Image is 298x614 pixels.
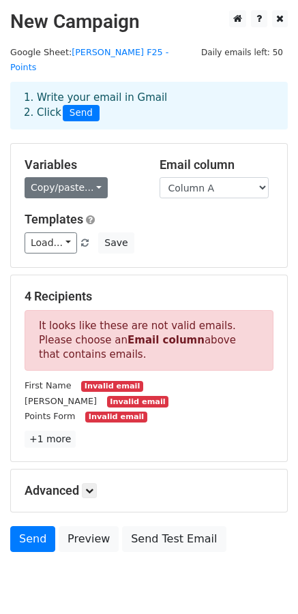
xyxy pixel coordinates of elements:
[10,526,55,552] a: Send
[107,396,168,408] small: Invalid email
[10,47,168,73] small: Google Sheet:
[160,157,274,172] h5: Email column
[196,47,288,57] a: Daily emails left: 50
[25,483,273,498] h5: Advanced
[98,232,134,254] button: Save
[25,177,108,198] a: Copy/paste...
[85,412,147,423] small: Invalid email
[25,411,75,421] small: Points Form
[25,157,139,172] h5: Variables
[10,10,288,33] h2: New Campaign
[25,380,72,390] small: First Name
[59,526,119,552] a: Preview
[128,334,205,346] strong: Email column
[63,105,100,121] span: Send
[81,381,143,393] small: Invalid email
[25,396,97,406] small: [PERSON_NAME]
[25,310,273,371] p: It looks like these are not valid emails. Please choose an above that contains emails.
[25,232,77,254] a: Load...
[230,549,298,614] iframe: Chat Widget
[25,212,83,226] a: Templates
[122,526,226,552] a: Send Test Email
[25,289,273,304] h5: 4 Recipients
[14,90,284,121] div: 1. Write your email in Gmail 2. Click
[25,431,76,448] a: +1 more
[196,45,288,60] span: Daily emails left: 50
[10,47,168,73] a: [PERSON_NAME] F25 - Points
